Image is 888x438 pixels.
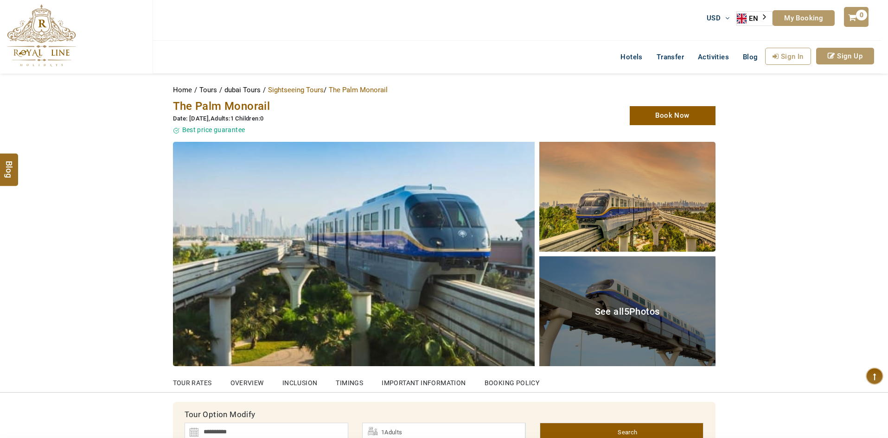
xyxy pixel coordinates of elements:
a: Tour Rates [173,367,212,392]
a: 0 [844,7,868,27]
span: Date: [DATE] [173,115,209,122]
div: Language [736,11,773,26]
a: Activities [691,48,736,66]
a: My Booking [773,10,835,26]
span: 5 [624,306,629,317]
a: Sign Up [816,48,874,64]
a: Tours [199,86,219,94]
span: Adults:1 [211,115,234,122]
a: dubai Tours [224,86,263,94]
aside: Language selected: English [736,11,773,26]
a: Important Information [382,367,466,392]
span: Blog [743,53,758,61]
img: The Palm Monorail [539,142,716,252]
li: Sightseeing Tours [268,83,326,97]
a: EN [737,12,772,25]
img: The Royal Line Holidays [7,4,76,67]
span: The Palm Monorail [173,100,270,113]
a: Inclusion [282,367,318,392]
span: Children:0 [235,115,263,122]
a: Hotels [613,48,649,66]
a: Transfer [650,48,691,66]
a: See all5Photos [539,256,716,366]
img: The Palm Monorail [173,142,535,366]
a: Book Now [630,106,716,125]
span: USD [707,14,721,22]
span: Best price guarantee [182,126,245,133]
li: The Palm Monorail [329,83,388,97]
span: 1Adults [381,429,402,436]
a: Booking Policy [485,367,540,392]
div: , [173,114,530,123]
div: Tour Option Modify [178,406,711,423]
a: Timings [336,367,363,392]
a: OVERVIEW [230,367,264,392]
a: Blog [736,48,765,66]
a: Home [173,86,194,94]
span: 0 [856,10,867,20]
a: Sign In [765,48,811,65]
span: Blog [3,160,15,168]
span: See all Photos [595,306,660,317]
